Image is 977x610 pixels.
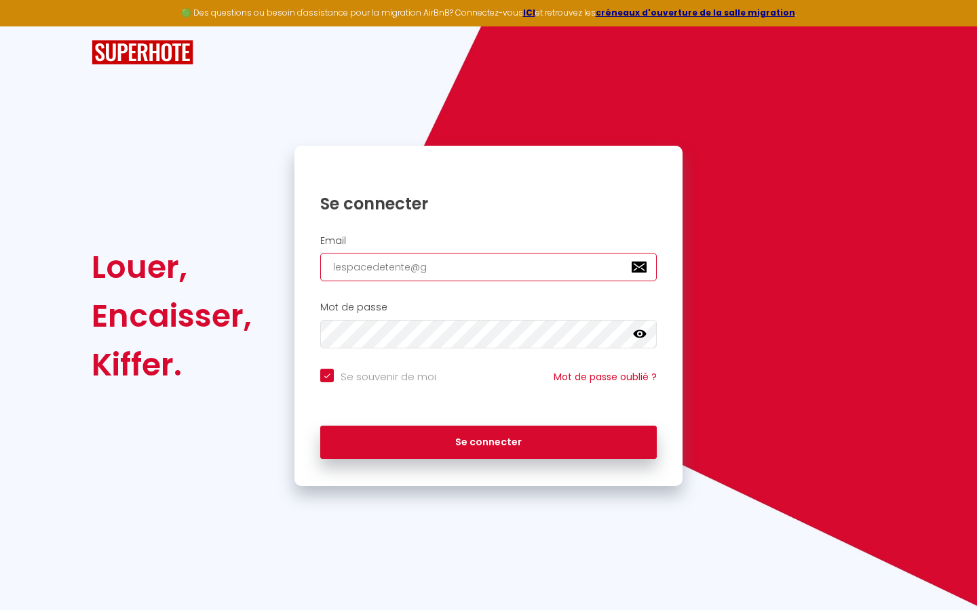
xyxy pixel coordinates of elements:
[320,302,657,313] h2: Mot de passe
[554,370,657,384] a: Mot de passe oublié ?
[92,340,252,389] div: Kiffer.
[596,7,795,18] a: créneaux d'ouverture de la salle migration
[92,291,252,340] div: Encaisser,
[523,7,535,18] a: ICI
[320,426,657,460] button: Se connecter
[320,253,657,281] input: Ton Email
[11,5,52,46] button: Ouvrir le widget de chat LiveChat
[320,235,657,247] h2: Email
[320,193,657,214] h1: Se connecter
[92,40,193,65] img: SuperHote logo
[92,243,252,291] div: Louer,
